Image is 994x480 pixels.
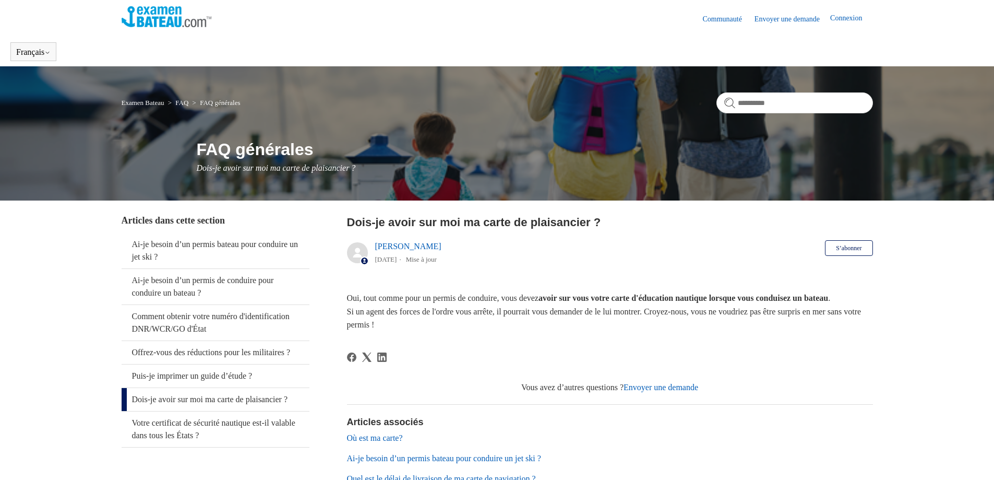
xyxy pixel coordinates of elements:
svg: Partager cette page sur X Corp [362,353,372,362]
a: Connexion [830,13,872,25]
h2: Dois-je avoir sur moi ma carte de plaisancier ? [347,214,873,231]
button: S’abonner à Article [825,240,872,256]
a: Ai-je besoin d’un permis bateau pour conduire un jet ski ? [347,454,541,463]
a: Comment obtenir votre numéro d'identification DNR/WCR/GO d'État [122,305,309,341]
li: Mise à jour [406,255,437,263]
li: FAQ générales [190,99,241,107]
span: Articles dans cette section [122,215,225,226]
a: Offrez-vous des réductions pour les militaires ? [122,341,309,364]
h1: FAQ générales [197,137,873,162]
svg: Partager cette page sur LinkedIn [377,353,387,362]
span: Dois-je avoir sur moi ma carte de plaisancier ? [197,163,356,172]
a: [PERSON_NAME] [375,242,441,251]
div: Live chat [959,445,986,472]
a: Envoyer une demande [624,383,698,392]
a: Ai-je besoin d’un permis bateau pour conduire un jet ski ? [122,233,309,268]
input: Rechercher [716,92,873,113]
li: Examen Bateau [122,99,166,107]
h2: Articles associés [347,415,873,429]
a: Dois-je avoir sur moi ma carte de plaisancier ? [122,388,309,411]
img: Page d’accueil du Centre d’aide Examen Bateau [122,6,212,27]
a: Puis-je imprimer un guide d’étude ? [122,365,309,388]
strong: avoir sur vous votre carte d'éducation nautique lorsque vous conduisez un bateau [538,294,828,302]
div: Vous avez d’autres questions ? [347,381,873,394]
a: Communauté [702,14,752,25]
a: Votre certificat de sécurité nautique est-il valable dans tous les États ? [122,412,309,447]
a: FAQ [175,99,188,107]
a: Envoyer une demande [755,14,830,25]
a: X Corp [362,353,372,362]
li: FAQ [166,99,190,107]
a: FAQ générales [200,99,240,107]
a: LinkedIn [377,353,387,362]
a: Où est ma carte? [347,434,403,442]
a: Examen Bateau [122,99,164,107]
svg: Partager cette page sur Facebook [347,353,356,362]
time: 08/05/2025 11:55 [375,255,397,263]
p: Oui, tout comme pour un permis de conduire, vous devez . Si un agent des forces de l'ordre vous a... [347,291,873,332]
button: Français [16,48,51,57]
a: Facebook [347,353,356,362]
a: Ai-je besoin d’un permis de conduire pour conduire un bateau ? [122,269,309,305]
